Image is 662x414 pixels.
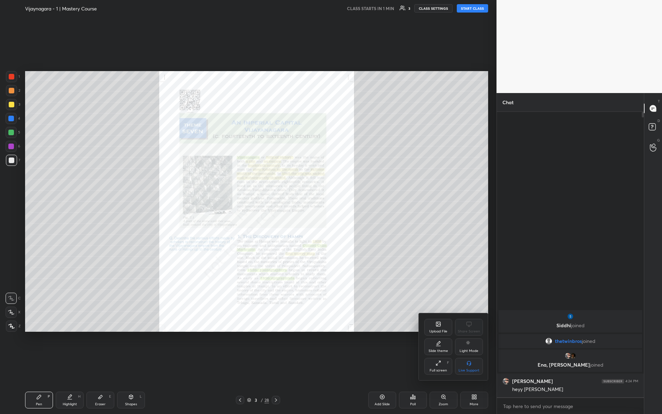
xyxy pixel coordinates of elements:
div: Full screen [430,369,447,372]
div: F [447,361,449,365]
div: Slide theme [429,349,448,353]
div: Light Mode [460,349,478,353]
div: Upload File [429,330,447,333]
div: Live Support [459,369,479,372]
